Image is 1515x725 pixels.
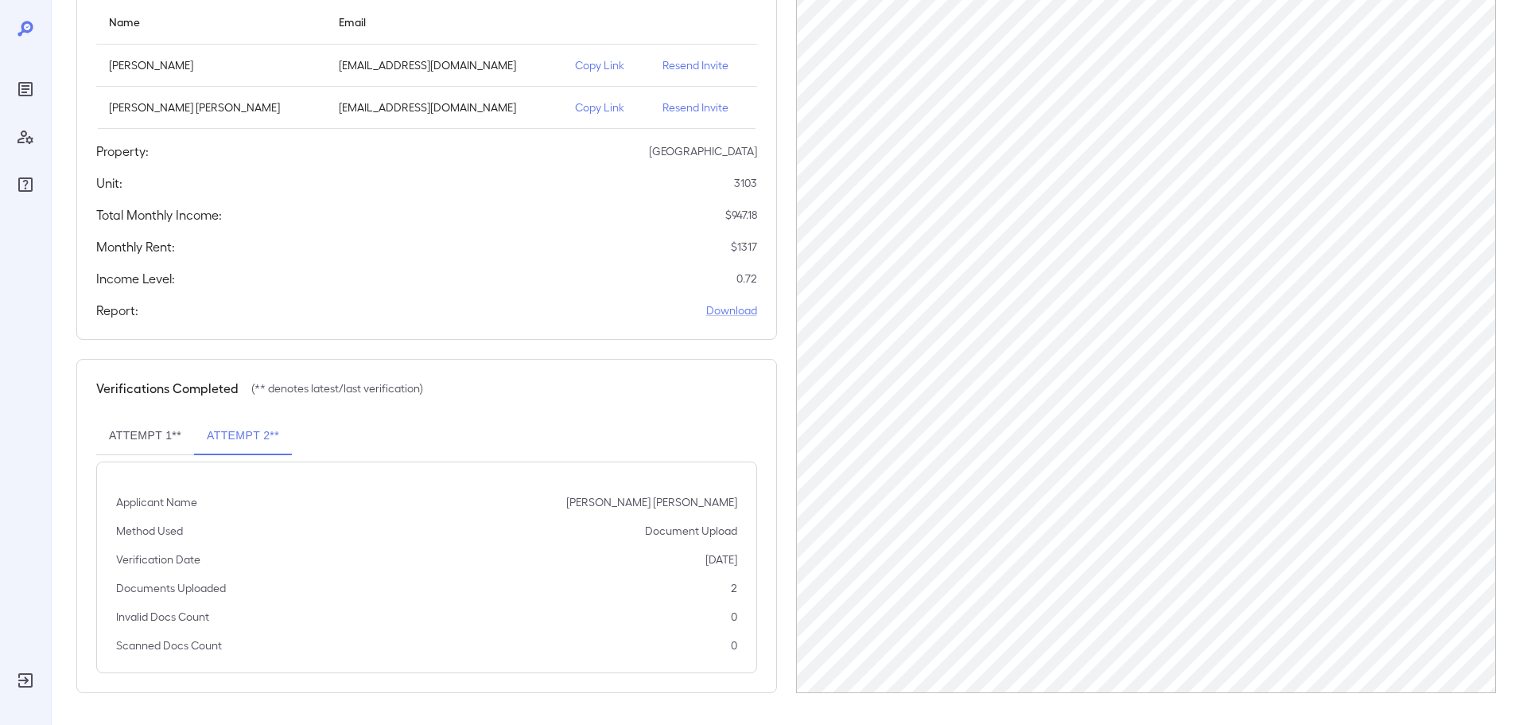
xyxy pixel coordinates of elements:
[109,57,313,73] p: [PERSON_NAME]
[96,237,175,256] h5: Monthly Rent:
[705,552,737,567] p: [DATE]
[96,173,122,193] h5: Unit:
[194,417,292,455] button: Attempt 2**
[339,99,550,115] p: [EMAIL_ADDRESS][DOMAIN_NAME]
[734,175,757,191] p: 3103
[731,580,737,596] p: 2
[116,637,222,653] p: Scanned Docs Count
[96,205,222,224] h5: Total Monthly Income:
[13,172,38,197] div: FAQ
[109,99,313,115] p: [PERSON_NAME] [PERSON_NAME]
[116,494,197,510] p: Applicant Name
[96,379,239,398] h5: Verifications Completed
[96,269,175,288] h5: Income Level:
[731,239,757,255] p: $ 1317
[13,76,38,102] div: Reports
[96,301,138,320] h5: Report:
[116,552,200,567] p: Verification Date
[736,271,757,286] p: 0.72
[575,99,637,115] p: Copy Link
[116,523,183,539] p: Method Used
[731,609,737,625] p: 0
[662,99,744,115] p: Resend Invite
[13,124,38,150] div: Manage Users
[96,417,194,455] button: Attempt 1**
[649,143,757,159] p: [GEOGRAPHIC_DATA]
[339,57,550,73] p: [EMAIL_ADDRESS][DOMAIN_NAME]
[731,637,737,653] p: 0
[116,609,209,625] p: Invalid Docs Count
[662,57,744,73] p: Resend Invite
[251,380,423,396] p: (** denotes latest/last verification)
[566,494,737,510] p: [PERSON_NAME] [PERSON_NAME]
[725,207,757,223] p: $ 947.18
[706,302,757,318] a: Download
[13,668,38,693] div: Log Out
[96,142,149,161] h5: Property:
[116,580,226,596] p: Documents Uploaded
[575,57,637,73] p: Copy Link
[645,523,737,539] p: Document Upload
